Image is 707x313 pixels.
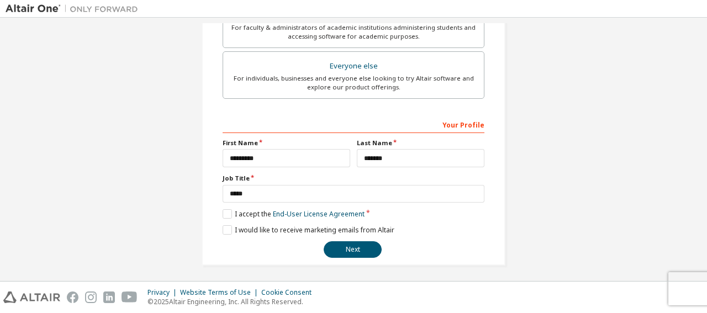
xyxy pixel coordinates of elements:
[273,209,365,219] a: End-User License Agreement
[223,115,484,133] div: Your Profile
[67,291,78,303] img: facebook.svg
[223,139,350,147] label: First Name
[230,59,477,74] div: Everyone else
[6,3,144,14] img: Altair One
[223,174,484,183] label: Job Title
[147,288,180,297] div: Privacy
[230,23,477,41] div: For faculty & administrators of academic institutions administering students and accessing softwa...
[85,291,97,303] img: instagram.svg
[147,297,318,306] p: © 2025 Altair Engineering, Inc. All Rights Reserved.
[223,225,394,235] label: I would like to receive marketing emails from Altair
[261,288,318,297] div: Cookie Consent
[230,74,477,92] div: For individuals, businesses and everyone else looking to try Altair software and explore our prod...
[103,291,115,303] img: linkedin.svg
[357,139,484,147] label: Last Name
[3,291,60,303] img: altair_logo.svg
[180,288,261,297] div: Website Terms of Use
[122,291,138,303] img: youtube.svg
[223,209,365,219] label: I accept the
[324,241,382,258] button: Next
